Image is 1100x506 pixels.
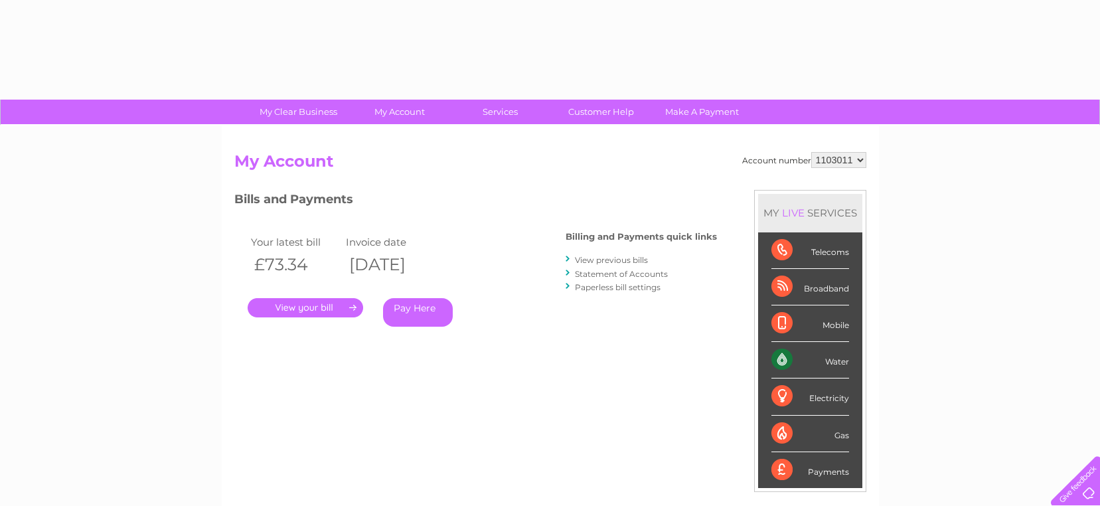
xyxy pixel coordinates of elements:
div: Payments [771,452,849,488]
a: My Account [345,100,454,124]
div: Broadband [771,269,849,305]
a: View previous bills [575,255,648,265]
a: My Clear Business [244,100,353,124]
td: Invoice date [343,233,438,251]
div: MY SERVICES [758,194,862,232]
div: Gas [771,416,849,452]
a: Statement of Accounts [575,269,668,279]
a: Pay Here [383,298,453,327]
div: Account number [742,152,866,168]
h2: My Account [234,152,866,177]
div: Mobile [771,305,849,342]
td: Your latest bill [248,233,343,251]
h4: Billing and Payments quick links [566,232,717,242]
th: £73.34 [248,251,343,278]
div: Electricity [771,379,849,415]
div: Telecoms [771,232,849,269]
div: Water [771,342,849,379]
a: . [248,298,363,317]
a: Services [445,100,555,124]
h3: Bills and Payments [234,190,717,213]
a: Customer Help [546,100,656,124]
th: [DATE] [343,251,438,278]
a: Make A Payment [647,100,757,124]
div: LIVE [779,207,807,219]
a: Paperless bill settings [575,282,661,292]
